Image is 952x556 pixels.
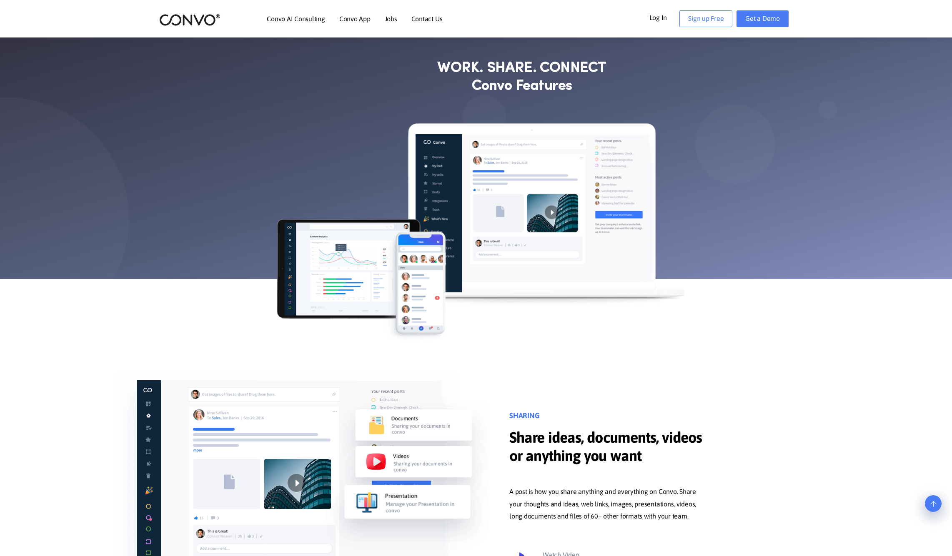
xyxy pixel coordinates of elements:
span: Share ideas, documents, videos or anything you want [509,429,707,466]
img: logo_2.png [159,13,220,26]
p: A post is how you share anything and everything on Convo. Share your thoughts and ideas, web link... [509,486,707,523]
img: shape_not_found [818,100,838,120]
a: Log In [649,10,680,24]
strong: WORK. SHARE. CONNECT Convo Features [437,60,606,95]
img: shape_not_found [694,104,776,185]
a: Get a Demo [737,10,789,27]
a: Contact Us [411,15,443,22]
a: Jobs [385,15,397,22]
a: Convo AI Consulting [267,15,325,22]
a: Convo App [339,15,371,22]
h3: SHARING [509,411,707,426]
a: Sign up Free [679,10,732,27]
